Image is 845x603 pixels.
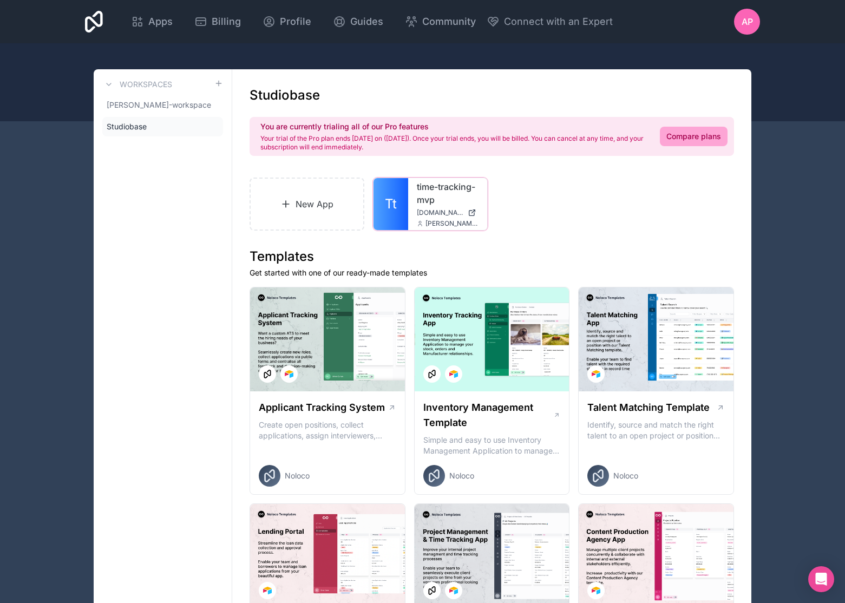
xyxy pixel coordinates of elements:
span: Tt [385,195,397,213]
img: Airtable Logo [285,370,293,378]
h1: Templates [250,248,734,265]
span: Connect with an Expert [504,14,613,29]
a: Billing [186,10,250,34]
a: Apps [122,10,181,34]
img: Airtable Logo [449,586,458,595]
a: New App [250,178,364,231]
h1: Applicant Tracking System [259,400,385,415]
span: [PERSON_NAME][EMAIL_ADDRESS][DOMAIN_NAME] [425,219,479,228]
a: Tt [374,178,408,230]
a: Profile [254,10,320,34]
a: [DOMAIN_NAME] [417,208,479,217]
span: Noloco [613,470,638,481]
span: Guides [350,14,383,29]
span: [PERSON_NAME]-workspace [107,100,211,110]
div: Open Intercom Messenger [808,566,834,592]
a: Community [396,10,484,34]
span: AP [742,15,753,28]
span: Community [422,14,476,29]
span: Apps [148,14,173,29]
p: Your trial of the Pro plan ends [DATE] on ([DATE]). Once your trial ends, you will be billed. You... [260,134,647,152]
p: Simple and easy to use Inventory Management Application to manage your stock, orders and Manufact... [423,435,561,456]
span: Billing [212,14,241,29]
img: Airtable Logo [592,586,600,595]
img: Airtable Logo [263,586,272,595]
p: Identify, source and match the right talent to an open project or position with our Talent Matchi... [587,420,725,441]
p: Get started with one of our ready-made templates [250,267,734,278]
img: Airtable Logo [592,370,600,378]
span: Studiobase [107,121,147,132]
h1: Studiobase [250,87,320,104]
span: Noloco [449,470,474,481]
h1: Inventory Management Template [423,400,553,430]
img: Airtable Logo [449,370,458,378]
h3: Workspaces [120,79,172,90]
p: Create open positions, collect applications, assign interviewers, centralise candidate feedback a... [259,420,396,441]
h2: You are currently trialing all of our Pro features [260,121,647,132]
span: [DOMAIN_NAME] [417,208,463,217]
a: Guides [324,10,392,34]
a: Compare plans [660,127,728,146]
span: Profile [280,14,311,29]
button: Connect with an Expert [487,14,613,29]
a: Workspaces [102,78,172,91]
h1: Talent Matching Template [587,400,710,415]
a: time-tracking-mvp [417,180,479,206]
a: [PERSON_NAME]-workspace [102,95,223,115]
span: Noloco [285,470,310,481]
a: Studiobase [102,117,223,136]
